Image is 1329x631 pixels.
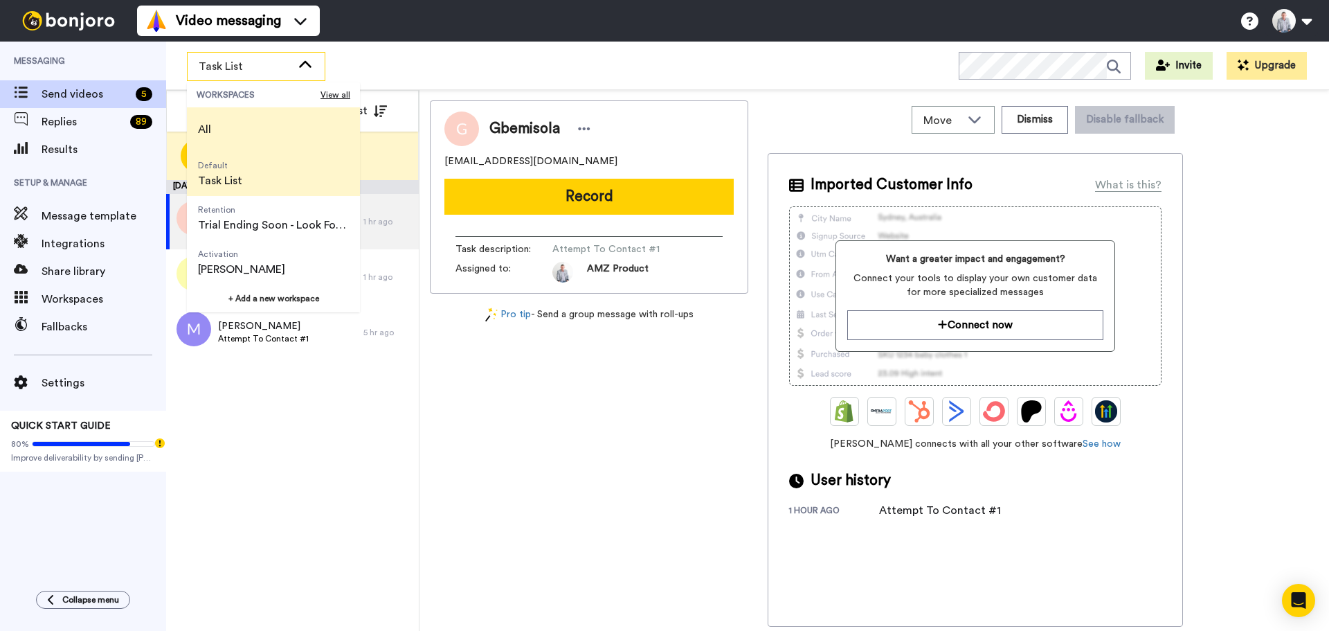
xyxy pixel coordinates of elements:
img: Image of Gbemisola [444,112,479,146]
div: Tooltip anchor [154,437,166,450]
span: Workspaces [42,291,166,308]
div: - Send a group message with roll-ups [430,308,748,322]
span: Default [198,160,242,171]
span: Improve deliverability by sending [PERSON_NAME]’s from your own email [11,452,155,463]
span: [PERSON_NAME] [198,261,285,278]
img: ActiveCampaign [946,400,968,423]
span: Task List [198,172,242,189]
span: Activation [198,249,285,260]
span: Trial Ending Soon - Look Forward to Working with you. [198,217,349,233]
div: 1 hour ago [789,505,879,519]
div: What is this? [1095,177,1161,193]
div: 5 [136,87,152,101]
span: Connect your tools to display your own customer data for more specialized messages [847,272,1103,299]
span: All [198,121,211,138]
button: Connect now [847,310,1103,340]
span: Share library [42,263,166,280]
img: Shopify [833,400,856,423]
div: 5 hr ago [363,327,412,338]
span: QUICK START GUIDE [11,421,111,431]
span: Retention [198,204,349,215]
img: Drip [1058,400,1080,423]
span: Task description : [455,242,552,256]
span: Send videos [42,86,130,103]
img: bj-logo-header-white.svg [17,11,120,30]
img: m.png [177,312,211,346]
span: WORKSPACES [197,89,320,100]
img: vm-color.svg [145,10,168,32]
div: 1 hr ago [363,216,412,227]
span: Video messaging [176,11,281,30]
img: l.png [177,256,211,291]
span: Replies [42,114,125,130]
span: Fallbacks [42,319,166,335]
span: Integrations [42,235,166,252]
div: Attempt To Contact #1 [879,502,1001,519]
span: User history [811,470,891,491]
span: 80% [11,438,29,450]
a: See how [1083,439,1121,449]
button: Record [444,179,734,215]
img: ConvertKit [983,400,1005,423]
span: Task List [199,58,291,75]
span: Settings [42,375,166,391]
img: 0c7be819-cb90-4fe4-b844-3639e4b630b0-1684457197.jpg [552,262,573,283]
button: Dismiss [1002,106,1068,134]
div: 1 hr ago [363,272,412,283]
span: Move [923,112,961,129]
div: Open Intercom Messenger [1282,584,1315,617]
span: Attempt To Contact #1 [552,242,684,256]
span: Want a greater impact and engagement? [847,252,1103,266]
span: Assigned to: [455,262,552,283]
button: Disable fallback [1075,106,1175,134]
div: [DATE] [166,180,419,194]
img: Patreon [1020,400,1042,423]
img: g.png [177,201,211,235]
span: Collapse menu [62,594,119,605]
span: Attempt To Contact #1 [218,333,309,344]
img: Ontraport [871,400,893,423]
span: AMZ Product [587,262,649,283]
span: [PERSON_NAME] connects with all your other software [789,437,1161,451]
img: magic-wand.svg [485,308,498,322]
div: 89 [130,115,152,129]
span: [EMAIL_ADDRESS][DOMAIN_NAME] [444,154,617,168]
span: Results [42,141,166,158]
span: Imported Customer Info [811,175,973,195]
a: Pro tip [485,308,531,322]
img: Hubspot [908,400,930,423]
button: + Add a new workspace [187,285,360,312]
span: Message template [42,208,166,224]
button: Collapse menu [36,591,130,609]
span: [PERSON_NAME] [218,319,309,333]
span: Gbemisola [489,118,560,139]
button: Invite [1145,52,1213,80]
span: View all [320,89,350,100]
button: Upgrade [1227,52,1307,80]
img: GoHighLevel [1095,400,1117,423]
